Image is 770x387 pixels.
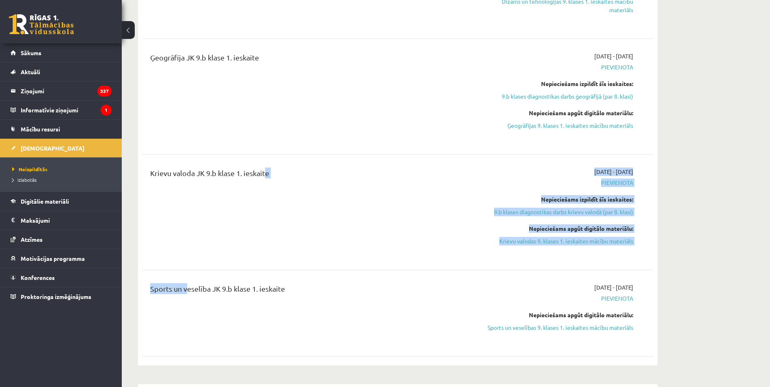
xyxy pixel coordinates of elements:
a: Krievu valodas 9. klases 1. ieskaites mācību materiāls [480,237,633,245]
legend: Maksājumi [21,211,112,230]
a: Mācību resursi [11,120,112,138]
a: Sports un veselības 9. klases 1. ieskaites mācību materiāls [480,323,633,332]
span: Izlabotās [12,176,37,183]
legend: Ziņojumi [21,82,112,100]
a: Proktoringa izmēģinājums [11,287,112,306]
span: Neizpildītās [12,166,47,172]
a: Informatīvie ziņojumi1 [11,101,112,119]
a: Ziņojumi337 [11,82,112,100]
i: 337 [97,86,112,97]
a: Digitālie materiāli [11,192,112,211]
a: Maksājumi [11,211,112,230]
span: Digitālie materiāli [21,198,69,205]
a: Konferences [11,268,112,287]
a: Sākums [11,43,112,62]
a: 9.b klases diagnostikas darbs ģeogrāfijā (par 8. klasi) [480,92,633,101]
span: [DEMOGRAPHIC_DATA] [21,144,84,152]
a: Rīgas 1. Tālmācības vidusskola [9,14,74,34]
span: Sākums [21,49,41,56]
div: Nepieciešams apgūt digitālo materiālu: [480,224,633,233]
a: [DEMOGRAPHIC_DATA] [11,139,112,157]
a: Ģeogrāfijas 9. klases 1. ieskaites mācību materiāls [480,121,633,130]
a: 9.b klases diagnostikas darbs krievu valodā (par 8. klasi) [480,208,633,216]
span: Aktuāli [21,68,40,75]
i: 1 [101,105,112,116]
a: Aktuāli [11,62,112,81]
div: Ģeogrāfija JK 9.b klase 1. ieskaite [150,52,468,67]
div: Nepieciešams apgūt digitālo materiālu: [480,109,633,117]
div: Nepieciešams izpildīt šīs ieskaites: [480,80,633,88]
span: [DATE] - [DATE] [594,283,633,292]
span: [DATE] - [DATE] [594,168,633,176]
span: Pievienota [480,63,633,71]
div: Nepieciešams apgūt digitālo materiālu: [480,311,633,319]
div: Krievu valoda JK 9.b klase 1. ieskaite [150,168,468,183]
span: Atzīmes [21,236,43,243]
div: Sports un veselība JK 9.b klase 1. ieskaite [150,283,468,298]
span: Konferences [21,274,55,281]
span: Motivācijas programma [21,255,85,262]
span: Mācību resursi [21,125,60,133]
a: Izlabotās [12,176,114,183]
a: Neizpildītās [12,166,114,173]
span: Pievienota [480,178,633,187]
a: Motivācijas programma [11,249,112,268]
legend: Informatīvie ziņojumi [21,101,112,119]
span: [DATE] - [DATE] [594,52,633,60]
span: Proktoringa izmēģinājums [21,293,91,300]
div: Nepieciešams izpildīt šīs ieskaites: [480,195,633,204]
span: Pievienota [480,294,633,303]
a: Atzīmes [11,230,112,249]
